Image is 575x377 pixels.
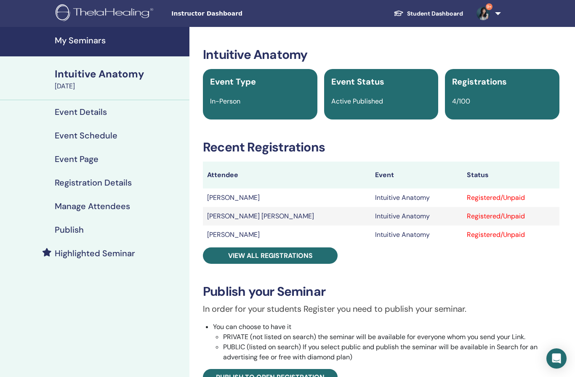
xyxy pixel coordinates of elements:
[546,348,567,369] div: Open Intercom Messenger
[463,162,559,188] th: Status
[371,162,463,188] th: Event
[203,284,559,299] h3: Publish your Seminar
[371,188,463,207] td: Intuitive Anatomy
[203,188,371,207] td: [PERSON_NAME]
[50,67,189,91] a: Intuitive Anatomy[DATE]
[371,226,463,244] td: Intuitive Anatomy
[203,140,559,155] h3: Recent Registrations
[486,3,492,10] span: 9+
[171,9,298,18] span: Instructor Dashboard
[55,107,107,117] h4: Event Details
[223,332,559,342] li: PRIVATE (not listed on search) the seminar will be available for everyone whom you send your Link.
[55,35,184,45] h4: My Seminars
[203,162,371,188] th: Attendee
[55,154,98,164] h4: Event Page
[203,47,559,62] h3: Intuitive Anatomy
[55,130,117,141] h4: Event Schedule
[467,193,555,203] div: Registered/Unpaid
[371,207,463,226] td: Intuitive Anatomy
[203,303,559,315] p: In order for your students Register you need to publish your seminar.
[467,230,555,240] div: Registered/Unpaid
[213,322,559,362] li: You can choose to have it
[228,251,313,260] span: View all registrations
[331,97,383,106] span: Active Published
[452,97,470,106] span: 4/100
[56,4,156,23] img: logo.png
[55,81,184,91] div: [DATE]
[331,76,384,87] span: Event Status
[203,207,371,226] td: [PERSON_NAME] [PERSON_NAME]
[387,6,470,21] a: Student Dashboard
[55,201,130,211] h4: Manage Attendees
[210,76,256,87] span: Event Type
[394,10,404,17] img: graduation-cap-white.svg
[55,248,135,258] h4: Highlighted Seminar
[477,7,490,20] img: default.jpg
[467,211,555,221] div: Registered/Unpaid
[55,225,84,235] h4: Publish
[210,97,240,106] span: In-Person
[55,178,132,188] h4: Registration Details
[203,226,371,244] td: [PERSON_NAME]
[452,76,507,87] span: Registrations
[55,67,184,81] div: Intuitive Anatomy
[223,342,559,362] li: PUBLIC (listed on search) If you select public and publish the seminar will be available in Searc...
[203,247,338,264] a: View all registrations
